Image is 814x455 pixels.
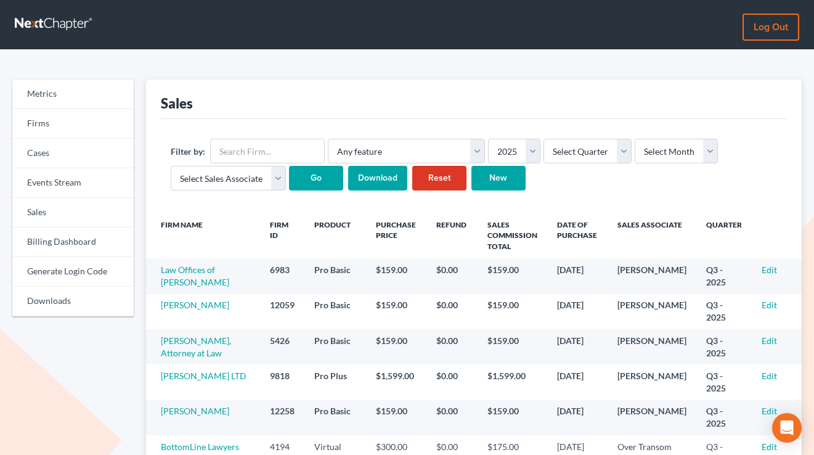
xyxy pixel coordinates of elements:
[547,364,608,400] td: [DATE]
[478,400,548,435] td: $159.00
[426,364,478,400] td: $0.00
[12,198,134,227] a: Sales
[161,300,229,310] a: [PERSON_NAME]
[696,294,752,329] td: Q3 - 2025
[260,294,304,329] td: 12059
[608,258,696,293] td: [PERSON_NAME]
[762,441,777,452] a: Edit
[426,329,478,364] td: $0.00
[547,400,608,435] td: [DATE]
[478,213,548,258] th: Sales Commission Total
[366,329,426,364] td: $159.00
[304,294,366,329] td: Pro Basic
[12,257,134,287] a: Generate Login Code
[161,371,246,381] a: [PERSON_NAME] LTD
[471,166,526,191] a: New
[12,287,134,316] a: Downloads
[260,400,304,435] td: 12258
[608,213,696,258] th: Sales Associate
[426,400,478,435] td: $0.00
[366,400,426,435] td: $159.00
[304,213,366,258] th: Product
[426,294,478,329] td: $0.00
[161,335,231,358] a: [PERSON_NAME], Attorney at Law
[12,227,134,257] a: Billing Dashboard
[304,364,366,400] td: Pro Plus
[762,300,777,310] a: Edit
[608,400,696,435] td: [PERSON_NAME]
[12,80,134,109] a: Metrics
[366,213,426,258] th: Purchase Price
[260,258,304,293] td: 6983
[366,364,426,400] td: $1,599.00
[547,329,608,364] td: [DATE]
[696,400,752,435] td: Q3 - 2025
[366,294,426,329] td: $159.00
[743,14,799,41] a: Log out
[260,213,304,258] th: Firm ID
[608,294,696,329] td: [PERSON_NAME]
[348,166,407,191] input: Download
[478,329,548,364] td: $159.00
[304,258,366,293] td: Pro Basic
[366,258,426,293] td: $159.00
[161,264,229,287] a: Law Offices of [PERSON_NAME]
[772,413,802,443] div: Open Intercom Messenger
[762,406,777,416] a: Edit
[304,400,366,435] td: Pro Basic
[547,258,608,293] td: [DATE]
[478,364,548,400] td: $1,599.00
[696,213,752,258] th: Quarter
[547,213,608,258] th: Date of Purchase
[171,145,205,158] label: Filter by:
[762,335,777,346] a: Edit
[146,213,261,258] th: Firm Name
[161,406,229,416] a: [PERSON_NAME]
[289,166,343,191] input: Go
[478,258,548,293] td: $159.00
[412,166,466,191] a: Reset
[12,109,134,139] a: Firms
[260,364,304,400] td: 9818
[608,364,696,400] td: [PERSON_NAME]
[762,264,777,275] a: Edit
[304,329,366,364] td: Pro Basic
[696,258,752,293] td: Q3 - 2025
[210,139,325,163] input: Search Firm...
[12,139,134,168] a: Cases
[696,329,752,364] td: Q3 - 2025
[426,258,478,293] td: $0.00
[762,371,777,381] a: Edit
[260,329,304,364] td: 5426
[608,329,696,364] td: [PERSON_NAME]
[478,294,548,329] td: $159.00
[426,213,478,258] th: Refund
[547,294,608,329] td: [DATE]
[12,168,134,198] a: Events Stream
[161,94,193,112] div: Sales
[696,364,752,400] td: Q3 - 2025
